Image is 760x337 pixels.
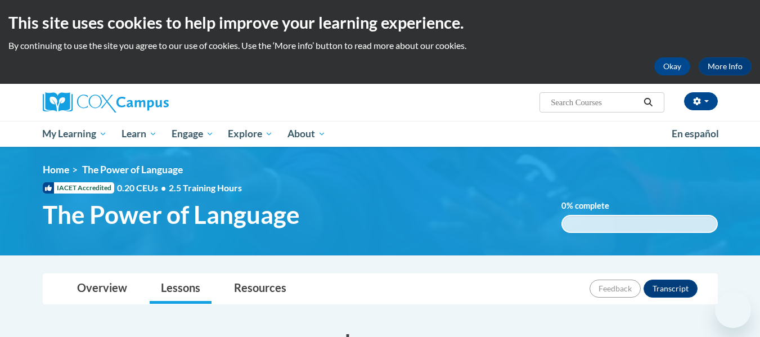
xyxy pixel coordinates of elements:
span: The Power of Language [43,200,300,230]
a: More Info [699,57,752,75]
a: Overview [66,274,138,304]
input: Search Courses [550,96,640,109]
button: Okay [654,57,690,75]
a: En español [664,122,726,146]
button: Search [640,96,656,109]
a: About [280,121,333,147]
span: 0 [561,201,566,210]
h2: This site uses cookies to help improve your learning experience. [8,11,752,34]
span: • [161,182,166,193]
span: En español [672,128,719,140]
div: Main menu [26,121,735,147]
p: By continuing to use the site you agree to our use of cookies. Use the ‘More info’ button to read... [8,39,752,52]
a: Resources [223,274,298,304]
a: Engage [164,121,221,147]
a: Home [43,164,69,176]
iframe: Button to launch messaging window [715,292,751,328]
span: Engage [172,127,214,141]
button: Account Settings [684,92,718,110]
button: Feedback [590,280,641,298]
a: My Learning [35,121,115,147]
a: Lessons [150,274,212,304]
span: My Learning [42,127,107,141]
span: 2.5 Training Hours [169,182,242,193]
span: The Power of Language [82,164,183,176]
a: Explore [221,121,280,147]
span: Learn [122,127,157,141]
img: Cox Campus [43,92,169,113]
a: Cox Campus [43,92,257,113]
span: About [287,127,326,141]
span: 0.20 CEUs [117,182,169,194]
button: Transcript [644,280,698,298]
a: Learn [114,121,164,147]
label: % complete [561,200,626,212]
span: IACET Accredited [43,182,114,194]
span: Explore [228,127,273,141]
